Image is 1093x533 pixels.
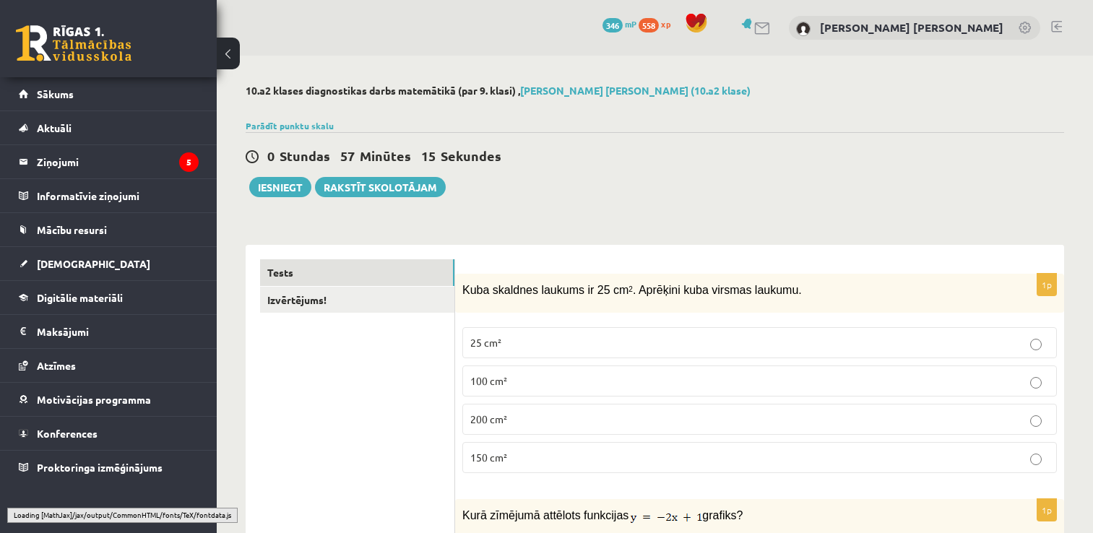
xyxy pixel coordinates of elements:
[796,22,811,36] img: Endija Elizabete Zēvalde
[639,18,678,30] a: 558 xp
[260,287,454,313] a: Izvērtējums!
[19,213,199,246] a: Mācību resursi
[631,510,702,524] img: JCUgGCIQBcCJC4MKavTykAuzjhtDbuxDTaRJk0EAADs=
[1030,454,1042,465] input: 150 cm²
[19,315,199,348] a: Maksājumi
[602,18,623,32] span: 346
[179,152,199,172] i: 5
[820,20,1003,35] a: [PERSON_NAME] [PERSON_NAME]
[470,374,507,387] span: 100 cm²
[628,285,633,293] sup: 2
[19,383,199,416] a: Motivācijas programma
[470,412,507,425] span: 200 cm²
[37,461,163,474] span: Proktoringa izmēģinājums
[421,147,436,164] span: 15
[7,508,238,522] div: Loading [MathJax]/jax/output/CommonHTML/fonts/TeX/fontdata.js
[520,84,751,97] a: [PERSON_NAME] [PERSON_NAME] (10.a2 klase)
[37,393,151,406] span: Motivācijas programma
[19,349,199,382] a: Atzīmes
[1030,339,1042,350] input: 25 cm²
[37,291,123,304] span: Digitālie materiāli
[37,257,150,270] span: [DEMOGRAPHIC_DATA]
[37,359,76,372] span: Atzīmes
[462,509,628,521] span: Kurā zīmējumā attēlots funkcijas
[37,179,199,212] legend: Informatīvie ziņojumi
[315,177,446,197] a: Rakstīt skolotājam
[16,25,131,61] a: Rīgas 1. Tālmācības vidusskola
[441,147,501,164] span: Sekundes
[1037,273,1057,296] p: 1p
[249,177,311,197] button: Iesniegt
[19,179,199,212] a: Informatīvie ziņojumi
[625,18,636,30] span: mP
[702,509,743,521] span: grafiks?
[37,87,74,100] span: Sākums
[260,259,454,286] a: Tests
[602,18,636,30] a: 346 mP
[37,315,199,348] legend: Maksājumi
[462,284,802,296] span: Kuba skaldnes laukums ir 25 cm . Aprēķini kuba virsmas laukumu.
[19,281,199,314] a: Digitālie materiāli
[37,145,199,178] legend: Ziņojumi
[19,451,199,484] a: Proktoringa izmēģinājums
[267,147,275,164] span: 0
[1037,498,1057,521] p: 1p
[340,147,355,164] span: 57
[280,147,330,164] span: Stundas
[19,77,199,110] a: Sākums
[360,147,411,164] span: Minūtes
[19,247,199,280] a: [DEMOGRAPHIC_DATA]
[37,223,107,236] span: Mācību resursi
[19,145,199,178] a: Ziņojumi5
[37,121,72,134] span: Aktuāli
[470,451,507,464] span: 150 cm²
[246,120,334,131] a: Parādīt punktu skalu
[37,427,98,440] span: Konferences
[639,18,659,32] span: 558
[19,111,199,144] a: Aktuāli
[661,18,670,30] span: xp
[19,417,199,450] a: Konferences
[246,84,1064,97] h2: 10.a2 klases diagnostikas darbs matemātikā (par 9. klasi) ,
[1030,415,1042,427] input: 200 cm²
[1030,377,1042,389] input: 100 cm²
[470,336,501,349] span: 25 cm²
